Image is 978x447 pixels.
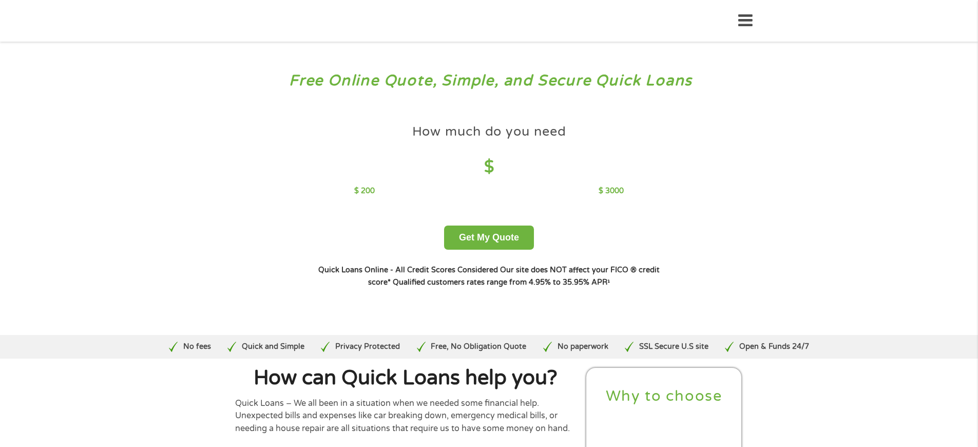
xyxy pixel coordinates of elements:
p: Free, No Obligation Quote [431,341,526,352]
p: SSL Secure U.S site [639,341,708,352]
strong: Our site does NOT affect your FICO ® credit score* [368,266,660,287]
p: $ 3000 [599,185,624,197]
p: No paperwork [558,341,608,352]
h4: $ [354,157,624,178]
strong: Qualified customers rates range from 4.95% to 35.95% APR¹ [393,278,610,287]
p: No fees [183,341,211,352]
p: $ 200 [354,185,375,197]
p: Privacy Protected [335,341,400,352]
button: Get My Quote [444,226,534,250]
strong: Quick Loans Online - All Credit Scores Considered [318,266,498,274]
h1: How can Quick Loans help you? [235,368,576,388]
p: Quick Loans – We all been in a situation when we needed some financial help. Unexpected bills and... [235,397,576,435]
p: Open & Funds 24/7 [739,341,809,352]
p: Quick and Simple [242,341,304,352]
h4: How much do you need [412,123,566,140]
h2: Why to choose [595,387,734,406]
h3: Free Online Quote, Simple, and Secure Quick Loans [30,71,949,90]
